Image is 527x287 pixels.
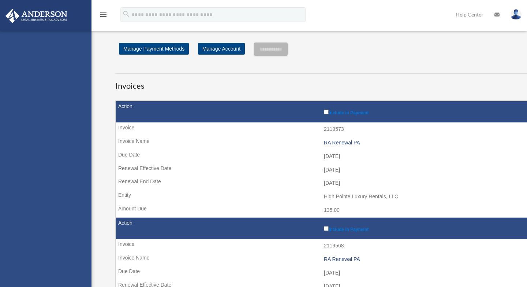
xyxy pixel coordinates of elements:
[511,9,522,20] img: User Pic
[99,13,108,19] a: menu
[198,43,245,55] a: Manage Account
[99,10,108,19] i: menu
[3,9,70,23] img: Anderson Advisors Platinum Portal
[119,43,189,55] a: Manage Payment Methods
[122,10,130,18] i: search
[324,110,329,114] input: Include in Payment
[324,226,329,231] input: Include in Payment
